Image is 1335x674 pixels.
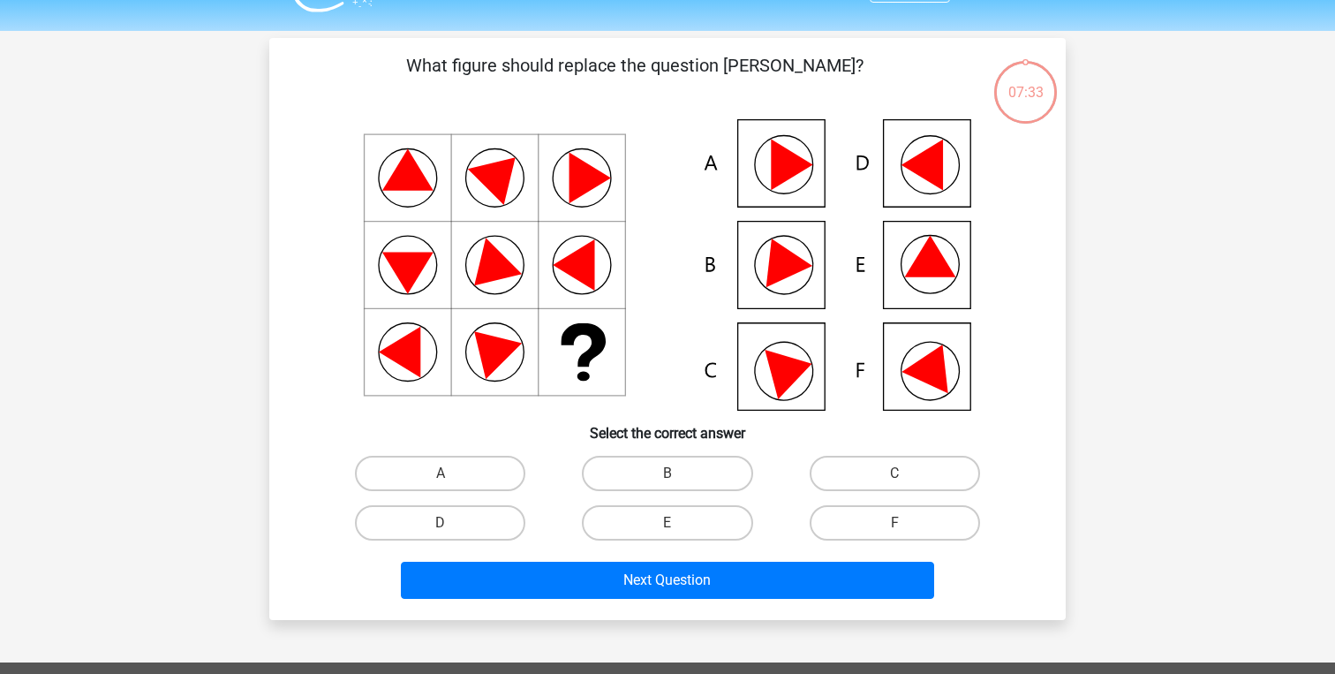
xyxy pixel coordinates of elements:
label: F [810,505,980,541]
label: E [582,505,752,541]
label: A [355,456,525,491]
label: D [355,505,525,541]
h6: Select the correct answer [298,411,1037,442]
div: 07:33 [992,59,1059,103]
label: C [810,456,980,491]
button: Next Question [401,562,935,599]
p: What figure should replace the question [PERSON_NAME]? [298,52,971,105]
label: B [582,456,752,491]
